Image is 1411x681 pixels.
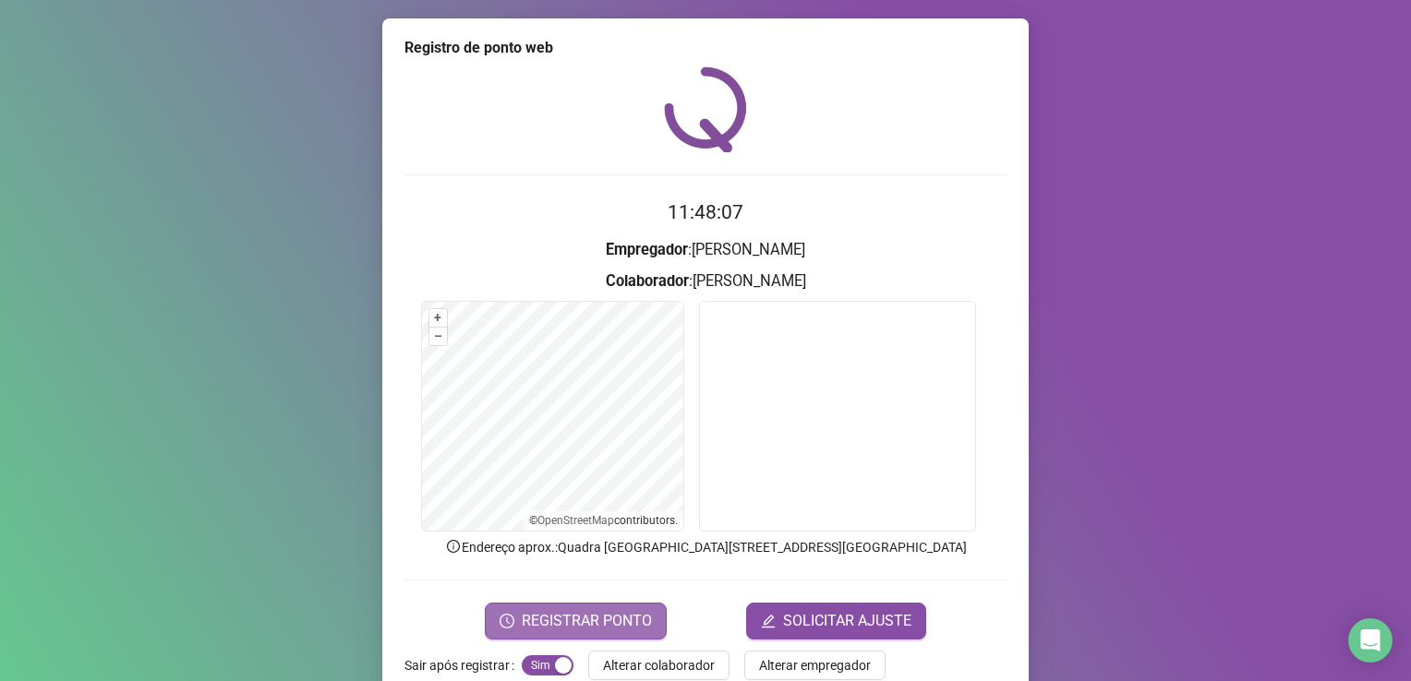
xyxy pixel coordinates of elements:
[404,537,1007,557] p: Endereço aprox. : Quadra [GEOGRAPHIC_DATA][STREET_ADDRESS][GEOGRAPHIC_DATA]
[500,614,514,628] span: clock-circle
[664,66,747,152] img: QRPoint
[404,269,1007,293] h3: : [PERSON_NAME]
[761,614,776,628] span: edit
[746,603,926,639] button: editSOLICITAR AJUSTE
[1348,618,1393,663] div: Open Intercom Messenger
[668,201,743,223] time: 11:48:07
[404,37,1007,59] div: Registro de ponto web
[606,272,689,290] strong: Colaborador
[759,655,871,675] span: Alterar empregador
[529,514,678,527] li: © contributors.
[606,241,688,258] strong: Empregador
[603,655,715,675] span: Alterar colaborador
[429,309,447,327] button: +
[537,514,614,527] a: OpenStreetMap
[445,538,462,555] span: info-circle
[404,238,1007,262] h3: : [PERSON_NAME]
[588,651,730,680] button: Alterar colaborador
[485,603,667,639] button: REGISTRAR PONTO
[404,651,522,680] label: Sair após registrar
[522,610,652,632] span: REGISTRAR PONTO
[783,610,911,632] span: SOLICITAR AJUSTE
[744,651,886,680] button: Alterar empregador
[429,328,447,345] button: –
